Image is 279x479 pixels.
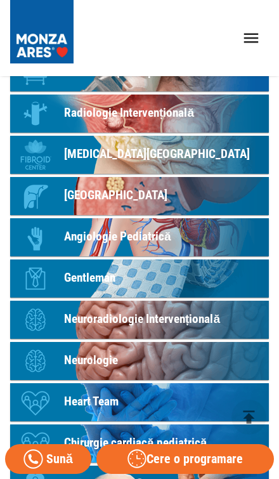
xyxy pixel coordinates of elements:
[16,342,55,380] div: Icon
[10,218,269,256] a: IconAngiologie Pediatrică
[64,269,115,287] p: Gentleman
[64,228,171,246] p: Angiologie Pediatrică
[10,342,269,380] a: IconNeurologie
[10,95,269,133] a: IconRadiologie Intervențională
[16,95,55,133] div: Icon
[64,310,220,329] p: Neuroradiologie Intervențională
[64,351,118,370] p: Neurologie
[16,218,55,256] div: Icon
[64,187,167,205] p: [GEOGRAPHIC_DATA]
[64,393,119,411] p: Heart Team
[10,301,269,339] a: IconNeuroradiologie Intervențională
[96,444,274,474] button: Cere o programare
[64,145,250,164] p: [MEDICAL_DATA][GEOGRAPHIC_DATA]
[64,104,194,122] p: Radiologie Intervențională
[16,136,55,174] div: Icon
[10,424,269,463] a: IconChirurgie cardiacă pediatrică
[10,177,269,215] a: Icon[GEOGRAPHIC_DATA]
[10,259,269,298] a: IconGentleman
[16,301,55,339] div: Icon
[10,383,269,421] a: IconHeart Team
[16,177,55,215] div: Icon
[5,444,91,474] a: Sună
[10,136,269,174] a: Icon[MEDICAL_DATA][GEOGRAPHIC_DATA]
[16,259,55,298] div: Icon
[231,400,266,435] button: delete
[64,434,207,452] p: Chirurgie cardiacă pediatrică
[234,21,269,56] button: open drawer
[16,383,55,421] div: Icon
[16,424,55,463] div: Icon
